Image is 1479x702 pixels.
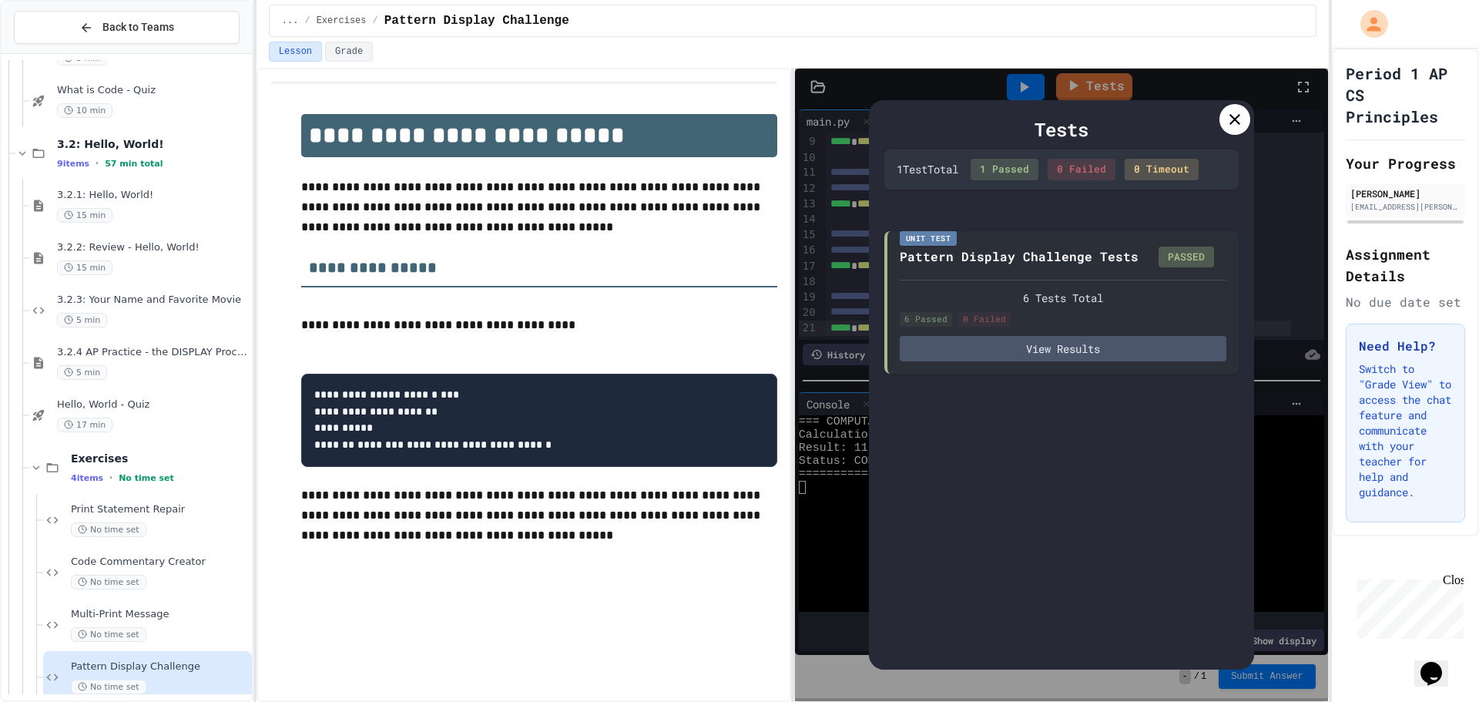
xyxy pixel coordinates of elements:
span: 3.2.1: Hello, World! [57,189,249,202]
h2: Assignment Details [1346,244,1465,287]
span: 9 items [57,159,89,169]
span: 3.2.2: Review - Hello, World! [57,241,249,254]
h1: Period 1 AP CS Principles [1346,62,1465,127]
div: No due date set [1346,293,1465,311]
span: 3.2: Hello, World! [57,137,249,151]
span: No time set [119,473,174,483]
span: 57 min total [105,159,163,169]
button: Back to Teams [14,11,240,44]
span: 17 min [57,418,112,432]
div: Pattern Display Challenge Tests [900,247,1139,266]
p: Switch to "Grade View" to access the chat feature and communicate with your teacher for help and ... [1359,361,1452,500]
div: My Account [1344,6,1392,42]
div: Tests [884,116,1239,143]
span: 15 min [57,208,112,223]
div: PASSED [1159,247,1214,268]
span: Print Statement Repair [71,503,249,516]
span: Back to Teams [102,19,174,35]
span: / [372,15,377,27]
div: 6 Passed [900,312,952,327]
span: 10 min [57,103,112,118]
div: 1 Test Total [897,161,958,177]
span: Exercises [71,452,249,465]
span: No time set [71,680,146,694]
span: No time set [71,627,146,642]
span: Pattern Display Challenge [384,12,569,30]
span: 15 min [57,260,112,275]
span: 4 items [71,473,103,483]
button: Lesson [269,42,322,62]
button: View Results [900,336,1226,361]
iframe: chat widget [1351,573,1464,639]
h2: Your Progress [1346,153,1465,174]
span: • [96,157,99,170]
div: 0 Failed [958,312,1011,327]
span: Multi-Print Message [71,608,249,621]
div: 0 Failed [1048,159,1115,180]
div: Unit Test [900,231,957,246]
div: [EMAIL_ADDRESS][PERSON_NAME][PERSON_NAME][DOMAIN_NAME] [1350,201,1461,213]
span: 3.2.3: Your Name and Favorite Movie [57,294,249,307]
div: [PERSON_NAME] [1350,186,1461,200]
span: ... [282,15,299,27]
iframe: chat widget [1414,640,1464,687]
span: No time set [71,522,146,537]
div: 1 Passed [971,159,1038,180]
button: Grade [325,42,373,62]
span: Hello, World - Quiz [57,398,249,411]
span: Exercises [317,15,367,27]
div: 6 Tests Total [900,290,1226,306]
div: 0 Timeout [1125,159,1199,180]
span: Code Commentary Creator [71,556,249,569]
span: 5 min [57,313,107,327]
span: What is Code - Quiz [57,84,249,97]
span: 5 min [57,365,107,380]
h3: Need Help? [1359,337,1452,355]
span: No time set [71,575,146,589]
span: • [109,472,112,484]
span: / [304,15,310,27]
div: Chat with us now!Close [6,6,106,98]
span: Pattern Display Challenge [71,660,249,673]
span: 3.2.4 AP Practice - the DISPLAY Procedure [57,346,249,359]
